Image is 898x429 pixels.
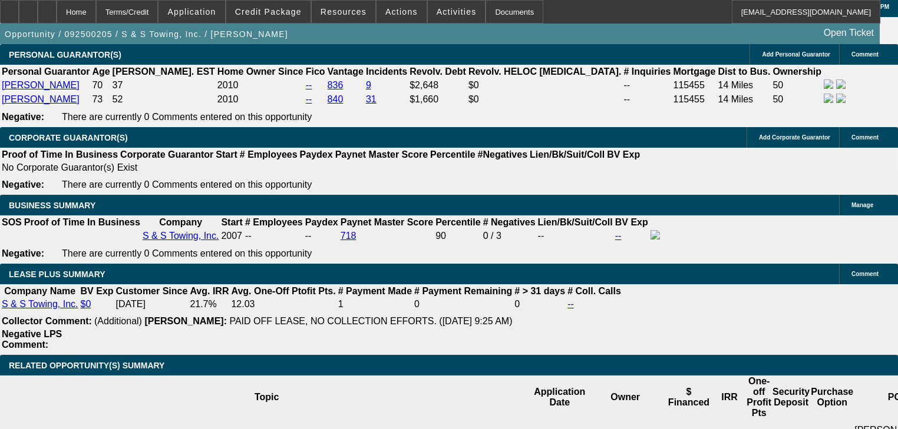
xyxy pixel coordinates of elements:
[4,286,75,296] b: Company Name
[62,179,312,189] span: There are currently 0 Comments entered on this opportunity
[190,286,229,296] b: Avg. IRR
[229,316,512,326] span: PAID OFF LEASE, NO COLLECTION EFFORTS. ([DATE] 9:25 AM)
[468,66,622,77] b: Revolv. HELOC [MEDICAL_DATA].
[430,149,475,159] b: Percentile
[226,1,311,23] button: Credit Package
[62,248,312,258] span: There are currently 0 Comments entered on this opportunity
[538,217,613,227] b: Lien/Bk/Suit/Coll
[385,7,418,16] span: Actions
[159,217,202,227] b: Company
[328,80,344,90] a: 836
[377,1,427,23] button: Actions
[167,7,216,16] span: Application
[366,94,377,104] a: 31
[2,94,80,104] a: [PERSON_NAME]
[217,94,239,104] span: 2010
[366,66,407,77] b: Incidents
[221,217,242,227] b: Start
[9,201,95,210] span: BUSINESS SUMMARY
[328,94,344,104] a: 840
[2,66,90,77] b: Personal Guarantor
[478,149,528,159] b: #Negatives
[306,66,325,77] b: Fico
[306,94,312,104] a: --
[2,299,78,309] a: S & S Towing, Inc.
[300,149,333,159] b: Paydex
[113,66,215,77] b: [PERSON_NAME]. EST
[9,50,121,59] span: PERSONAL GUARANTOR(S)
[851,271,879,277] span: Comment
[623,66,671,77] b: # Inquiries
[230,298,336,310] td: 12.03
[91,79,110,92] td: 70
[240,149,298,159] b: # Employees
[718,79,771,92] td: 14 Miles
[824,79,833,89] img: facebook-icon.png
[615,231,622,241] a: --
[851,134,879,141] span: Comment
[1,149,118,161] th: Proof of Time In Business
[468,79,622,92] td: $0
[537,230,613,242] td: --
[772,93,822,106] td: 50
[468,93,622,106] td: $0
[615,217,648,227] b: BV Exp
[718,66,771,77] b: Dist to Bus.
[810,375,854,419] th: Purchase Option
[312,1,375,23] button: Resources
[2,80,80,90] a: [PERSON_NAME]
[341,217,433,227] b: Paynet Master Score
[533,375,586,419] th: Application Date
[216,149,237,159] b: Start
[762,51,830,58] span: Add Personal Guarantor
[220,230,243,242] td: 2007
[409,93,467,106] td: $1,660
[414,286,512,296] b: # Payment Remaining
[328,66,364,77] b: Vantage
[437,7,477,16] span: Activities
[9,361,164,370] span: RELATED OPPORTUNITY(S) SUMMARY
[231,286,335,296] b: Avg. One-Off Ptofit Pts.
[305,217,338,227] b: Paydex
[62,112,312,122] span: There are currently 0 Comments entered on this opportunity
[483,217,536,227] b: # Negatives
[9,133,128,142] span: CORPORATE GUARANTOR(S)
[115,298,189,310] td: [DATE]
[567,286,621,296] b: # Coll. Calls
[2,179,44,189] b: Negative:
[673,93,717,106] td: 115455
[623,79,671,92] td: --
[759,134,830,141] span: Add Corporate Guarantor
[713,375,746,419] th: IRR
[120,149,213,159] b: Corporate Guarantor
[428,1,486,23] button: Activities
[414,298,513,310] td: 0
[321,7,367,16] span: Resources
[366,80,371,90] a: 9
[651,230,660,240] img: facebook-icon.png
[2,248,44,258] b: Negative:
[1,162,645,174] td: No Corporate Guarantor(s) Exist
[24,217,141,228] th: Proof of Time In Business
[851,51,879,58] span: Comment
[112,79,216,92] td: 37
[235,7,302,16] span: Credit Package
[94,316,142,326] span: (Additional)
[435,217,480,227] b: Percentile
[91,93,110,106] td: 73
[1,217,22,228] th: SOS
[435,231,480,241] div: 90
[746,375,772,419] th: One-off Profit Pts
[483,231,536,241] div: 0 / 3
[217,66,303,77] b: Home Owner Since
[9,270,105,279] span: LEASE PLUS SUMMARY
[81,286,114,296] b: BV Exp
[819,23,879,43] a: Open Ticket
[824,94,833,103] img: facebook-icon.png
[851,202,873,208] span: Manage
[673,79,717,92] td: 115455
[159,1,224,23] button: Application
[143,231,219,241] a: S & S Towing, Inc.
[665,375,713,419] th: $ Financed
[772,66,821,77] b: Ownership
